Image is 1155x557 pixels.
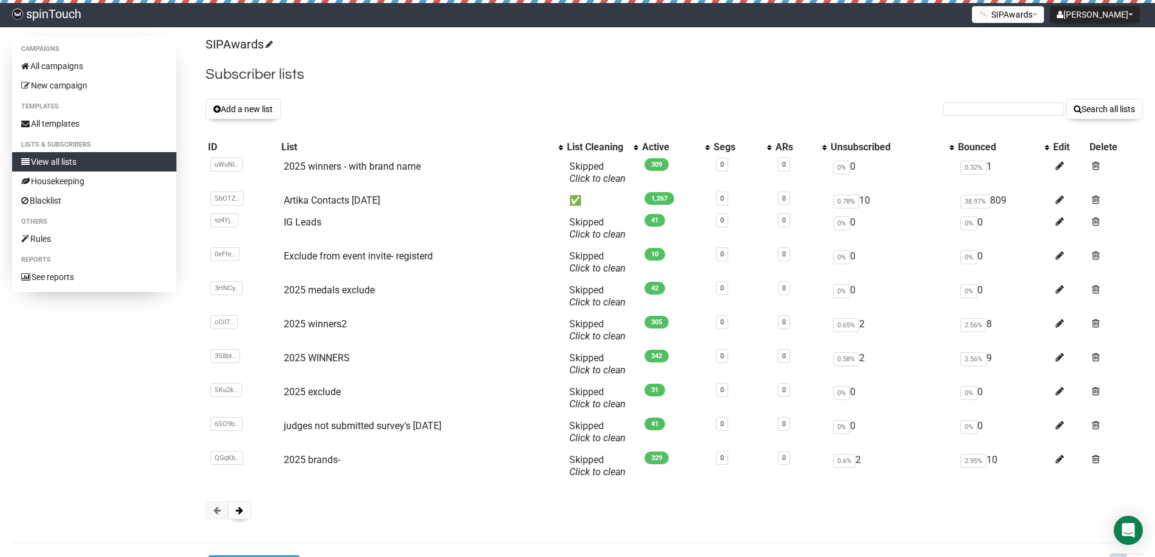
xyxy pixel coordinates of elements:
a: 2025 winners - with brand name [284,161,421,172]
span: Skipped [569,216,626,240]
a: New campaign [12,76,176,95]
span: 3HNCy.. [210,281,243,295]
span: 31 [644,384,665,396]
th: Bounced: No sort applied, activate to apply an ascending sort [956,139,1051,156]
td: 1 [956,156,1051,190]
span: 2.56% [960,352,986,366]
li: Campaigns [12,42,176,56]
a: 0 [720,284,724,292]
span: 41 [644,214,665,227]
span: 2.56% [960,318,986,332]
a: 2025 brands- [284,454,340,465]
div: ARs [775,141,815,153]
span: 38.97% [960,195,990,208]
a: 0 [720,352,724,360]
a: All templates [12,114,176,133]
span: 0% [960,420,977,434]
span: 0eFfe.. [210,247,239,261]
a: 0 [720,420,724,428]
a: 0 [782,386,786,394]
a: 2025 WINNERS [284,352,350,364]
span: 3S8bt.. [210,349,240,363]
div: Open Intercom Messenger [1114,516,1143,545]
img: 03d9c63169347288d6280a623f817d70 [12,8,23,19]
td: 9 [956,347,1051,381]
li: Templates [12,99,176,114]
span: 0% [960,284,977,298]
span: Skipped [569,284,626,308]
a: Click to clean [569,262,626,274]
button: Search all lists [1066,99,1143,119]
span: 0% [833,284,850,298]
span: uWuNI.. [210,158,243,172]
a: 2025 exclude [284,386,341,398]
span: 0% [833,386,850,400]
a: 0 [782,250,786,258]
div: Bounced [958,141,1039,153]
div: Delete [1090,141,1140,153]
a: SIPAwards [206,37,271,52]
a: judges not submitted survey's [DATE] [284,420,441,432]
a: 0 [782,216,786,224]
td: 0 [956,415,1051,449]
span: 41 [644,418,665,430]
th: List: No sort applied, activate to apply an ascending sort [279,139,564,156]
a: 0 [782,161,786,168]
a: 0 [782,454,786,462]
li: Reports [12,253,176,267]
a: 0 [782,284,786,292]
div: Unsubscribed [831,141,943,153]
span: Skipped [569,250,626,274]
td: 2 [828,347,956,381]
span: SbOTZ.. [210,192,244,205]
h2: Subscriber lists [206,64,1143,85]
span: 309 [644,158,669,171]
td: 10 [828,190,956,212]
td: 2 [828,449,956,483]
div: List [281,141,552,153]
span: SKu2k.. [210,383,242,397]
td: 0 [956,212,1051,245]
span: Skipped [569,420,626,444]
span: 0% [833,216,850,230]
span: 6SO9b.. [210,417,243,431]
span: 0% [960,216,977,230]
td: 10 [956,449,1051,483]
button: SIPAwards [972,6,1044,23]
span: Skipped [569,386,626,410]
a: Blacklist [12,191,176,210]
a: Rules [12,229,176,248]
span: 0% [833,161,850,175]
span: 42 [644,282,665,295]
span: Skipped [569,161,626,184]
a: 0 [720,386,724,394]
span: 0% [960,250,977,264]
a: Click to clean [569,330,626,342]
a: 0 [720,216,724,224]
th: Unsubscribed: No sort applied, activate to apply an ascending sort [828,139,956,156]
th: ARs: No sort applied, activate to apply an ascending sort [773,139,828,156]
span: 329 [644,452,669,464]
td: 2 [828,313,956,347]
td: 0 [828,279,956,313]
a: 2025 winners2 [284,318,347,330]
span: 305 [644,316,669,329]
th: Delete: No sort applied, sorting is disabled [1087,139,1143,156]
div: Edit [1053,141,1085,153]
td: 0 [828,212,956,245]
span: 0.6% [833,454,855,468]
li: Lists & subscribers [12,138,176,152]
a: 0 [720,250,724,258]
span: 0% [960,386,977,400]
td: 0 [956,279,1051,313]
span: 0.78% [833,195,859,208]
a: Click to clean [569,432,626,444]
th: Edit: No sort applied, sorting is disabled [1051,139,1087,156]
td: 809 [956,190,1051,212]
a: 0 [782,318,786,326]
a: Housekeeping [12,172,176,191]
th: List Cleaning: No sort applied, activate to apply an ascending sort [564,139,640,156]
li: Others [12,215,176,229]
button: Add a new list [206,99,281,119]
span: Skipped [569,454,626,478]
